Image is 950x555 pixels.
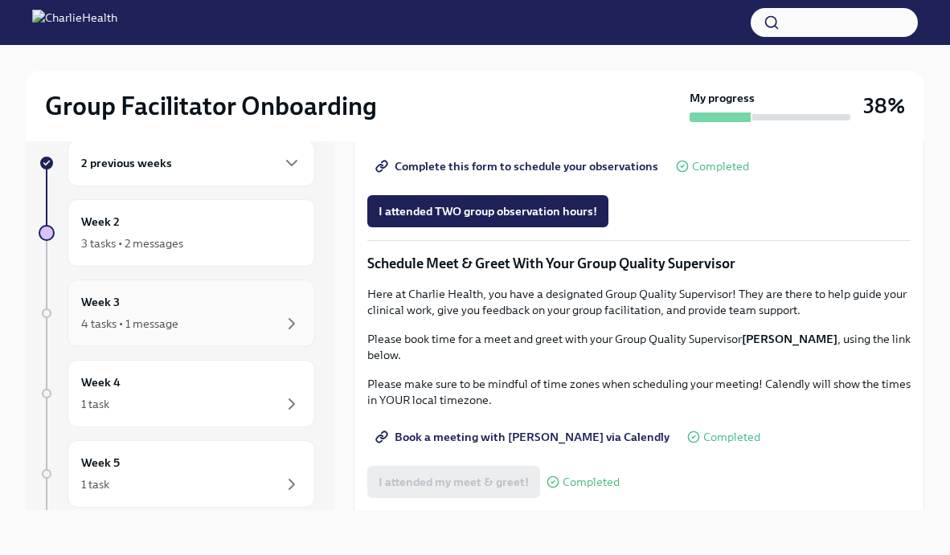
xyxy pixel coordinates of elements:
[690,90,755,106] strong: My progress
[379,203,597,219] span: I attended TWO group observation hours!
[703,431,760,443] span: Completed
[379,429,670,445] span: Book a meeting with [PERSON_NAME] via Calendly
[39,199,315,267] a: Week 23 tasks • 2 messages
[81,154,172,172] h6: 2 previous weeks
[45,90,377,122] h2: Group Facilitator Onboarding
[367,254,911,273] p: Schedule Meet & Greet With Your Group Quality Supervisor
[39,280,315,347] a: Week 34 tasks • 1 message
[367,286,911,318] p: Here at Charlie Health, you have a designated Group Quality Supervisor! They are there to help gu...
[81,476,109,492] div: 1 task
[367,376,911,408] p: Please make sure to be mindful of time zones when scheduling your meeting! Calendly will show the...
[39,440,315,508] a: Week 51 task
[68,140,315,186] div: 2 previous weeks
[81,235,183,251] div: 3 tasks • 2 messages
[367,150,670,182] a: Complete this form to schedule your observations
[81,293,120,311] h6: Week 3
[742,332,837,346] strong: [PERSON_NAME]
[81,373,121,391] h6: Week 4
[367,195,608,227] button: I attended TWO group observation hours!
[563,476,620,488] span: Completed
[32,10,117,35] img: CharlieHealth
[81,454,120,471] h6: Week 5
[367,421,681,453] a: Book a meeting with [PERSON_NAME] via Calendly
[81,396,109,412] div: 1 task
[81,213,120,231] h6: Week 2
[367,331,911,363] p: Please book time for a meet and greet with your Group Quality Supervisor , using the link below.
[863,92,905,120] h3: 38%
[692,161,749,173] span: Completed
[81,316,178,332] div: 4 tasks • 1 message
[39,360,315,427] a: Week 41 task
[379,158,658,174] span: Complete this form to schedule your observations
